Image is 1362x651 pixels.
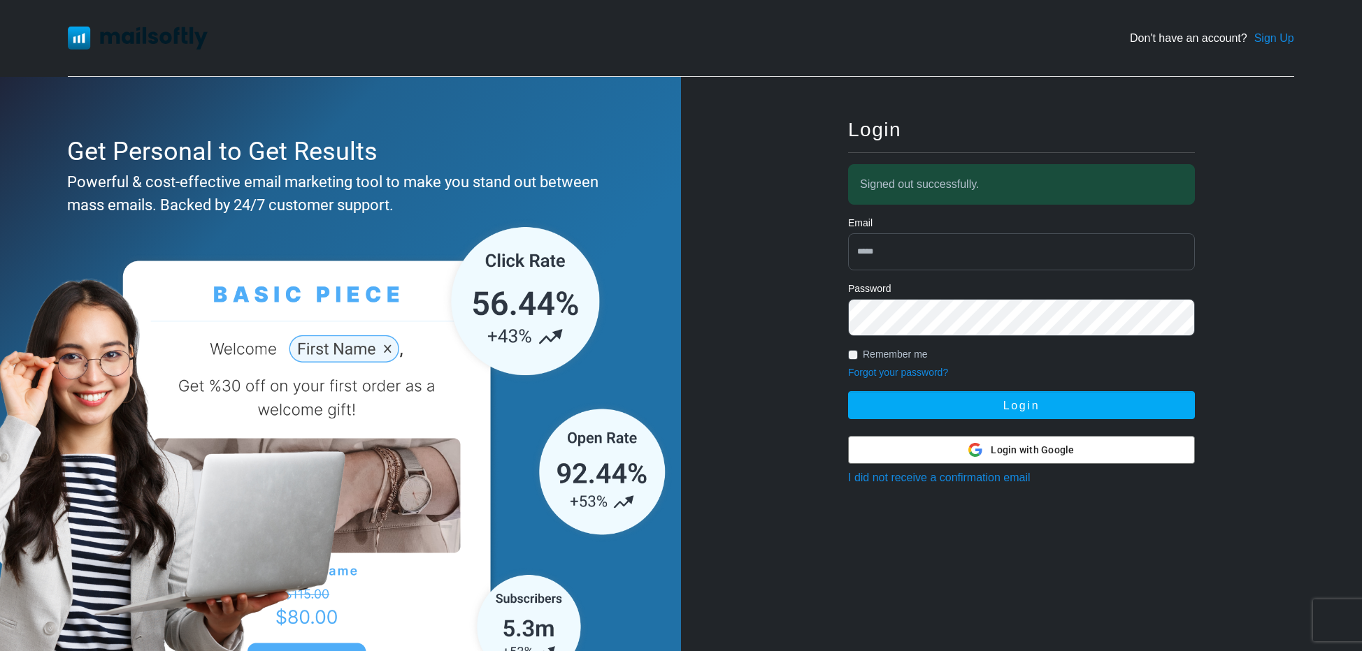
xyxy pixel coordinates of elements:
[848,367,948,378] a: Forgot your password?
[848,436,1195,464] button: Login with Google
[1130,30,1294,47] div: Don't have an account?
[67,170,606,217] div: Powerful & cost-effective email marketing tool to make you stand out between mass emails. Backed ...
[848,119,901,140] span: Login
[863,347,928,362] label: Remember me
[67,133,606,170] div: Get Personal to Get Results
[68,27,208,49] img: Mailsoftly
[848,281,891,296] label: Password
[1254,30,1294,47] a: Sign Up
[848,391,1195,419] button: Login
[848,216,873,231] label: Email
[991,443,1074,458] span: Login with Google
[848,471,1031,483] a: I did not receive a confirmation email
[848,164,1195,205] div: Signed out successfully.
